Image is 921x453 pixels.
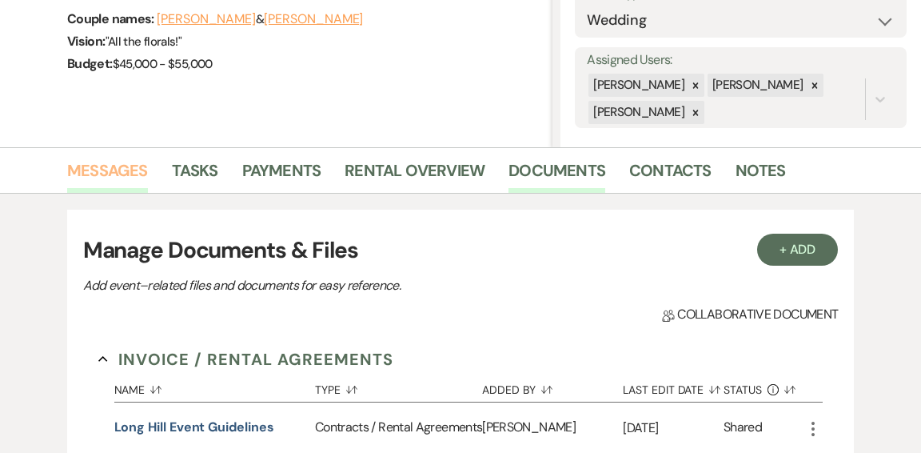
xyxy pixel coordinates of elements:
[172,158,218,193] a: Tasks
[724,371,804,402] button: Status
[106,34,182,50] span: " All the florals! "
[662,305,838,324] span: Collaborative document
[67,158,148,193] a: Messages
[157,11,363,27] span: &
[508,158,605,193] a: Documents
[587,49,895,72] label: Assigned Users:
[629,158,712,193] a: Contacts
[67,10,157,27] span: Couple names:
[708,74,806,97] div: [PERSON_NAME]
[113,56,213,72] span: $45,000 - $55,000
[83,234,839,267] h3: Manage Documents & Files
[264,13,363,26] button: [PERSON_NAME]
[157,13,256,26] button: [PERSON_NAME]
[588,74,687,97] div: [PERSON_NAME]
[67,33,106,50] span: Vision:
[98,347,393,371] button: Invoice / Rental Agreements
[67,55,113,72] span: Budget:
[482,371,623,402] button: Added By
[623,371,724,402] button: Last Edit Date
[623,418,724,439] p: [DATE]
[345,158,484,193] a: Rental Overview
[736,158,786,193] a: Notes
[114,371,315,402] button: Name
[83,275,643,296] p: Add event–related files and documents for easy reference.
[242,158,321,193] a: Payments
[315,371,482,402] button: Type
[724,384,762,395] span: Status
[757,234,839,266] button: + Add
[114,418,274,437] button: Long Hill Event Guidelines
[588,101,687,124] div: [PERSON_NAME]
[724,418,762,439] div: Shared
